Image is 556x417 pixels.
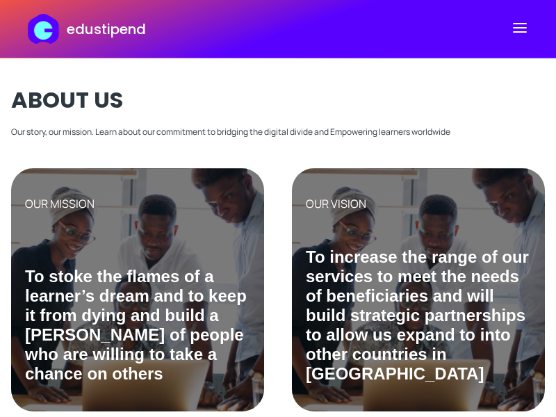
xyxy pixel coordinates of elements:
[28,14,65,44] img: edustipend logo
[25,196,250,211] p: OUR MISSION
[67,19,146,40] p: edustipend
[306,196,531,211] p: OUR VISION
[11,83,450,117] h1: ABOUT US
[28,14,145,44] a: edustipend logoedustipend
[306,247,531,384] h4: To increase the range of our services to meet the needs of beneficiaries and will build strategic...
[25,267,250,384] h4: To stoke the flames of a learner’s dream and to keep it from dying and build a [PERSON_NAME] of p...
[11,124,450,140] p: Our story, our mission. Learn about our commitment to bridging the digital divide and Empowering ...
[512,19,528,36] img: menu-close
